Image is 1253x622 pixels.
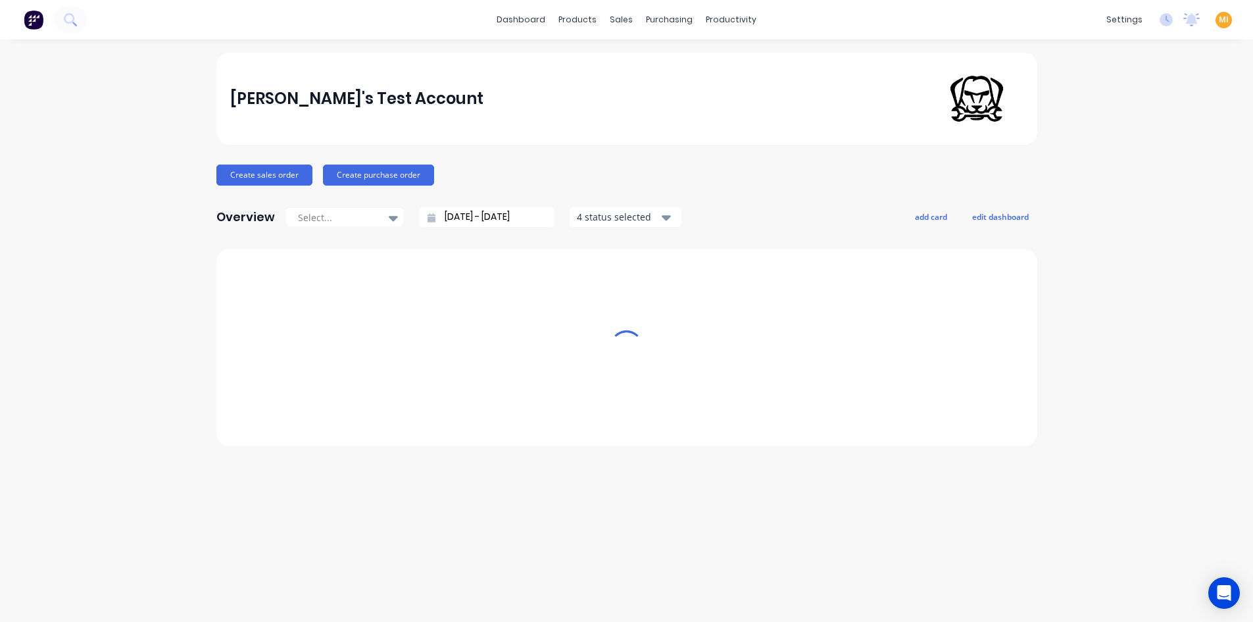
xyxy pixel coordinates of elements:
a: dashboard [490,10,552,30]
span: MI [1219,14,1229,26]
button: Create sales order [216,165,312,186]
div: productivity [699,10,763,30]
img: Factory [24,10,43,30]
button: Create purchase order [323,165,434,186]
div: 4 status selected [577,210,660,224]
div: Overview [216,204,275,230]
div: Open Intercom Messenger [1208,577,1240,609]
div: settings [1100,10,1149,30]
div: products [552,10,603,30]
button: edit dashboard [964,208,1037,225]
div: purchasing [639,10,699,30]
div: [PERSON_NAME]'s Test Account [230,86,483,112]
button: 4 status selected [570,207,681,227]
img: Maricar's Test Account [931,53,1023,145]
div: sales [603,10,639,30]
button: add card [906,208,956,225]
